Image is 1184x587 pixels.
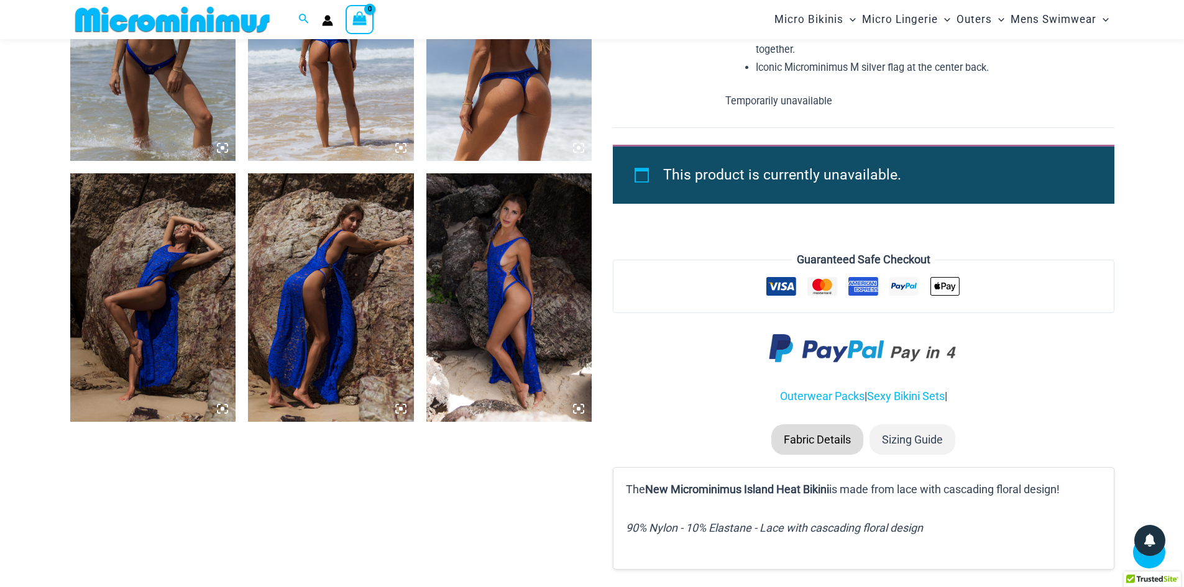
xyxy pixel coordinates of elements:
span: Menu Toggle [843,4,856,35]
a: Search icon link [298,12,310,27]
i: 90% Nylon - 10% Elastane - Lace with cascading floral design [626,521,923,534]
a: Outerwear Packs [780,389,865,403]
p: Temporarily unavailable [725,92,1104,111]
span: Menu Toggle [992,4,1004,35]
li: Iconic Microminimus M silver flag at the center back. [756,58,1104,77]
li: Silver rings on the side only - they only thing connecting the front and back together. [756,22,1104,58]
span: Menu Toggle [1096,4,1109,35]
img: Island Heat Ocean 5868 Dress [70,173,236,422]
a: OutersMenu ToggleMenu Toggle [953,4,1007,35]
img: Island Heat Ocean 5868 Dress [248,173,414,422]
li: Sizing Guide [870,424,955,455]
a: Micro LingerieMenu ToggleMenu Toggle [859,4,953,35]
a: Account icon link [322,15,333,26]
a: View Shopping Cart, empty [346,5,374,34]
p: | | [613,387,1114,406]
span: Outers [957,4,992,35]
a: Micro BikinisMenu ToggleMenu Toggle [771,4,859,35]
span: Mens Swimwear [1011,4,1096,35]
img: Island Heat Ocean 5868 Dress [426,173,592,422]
legend: Guaranteed Safe Checkout [792,250,935,269]
nav: Site Navigation [769,2,1114,37]
span: Micro Lingerie [862,4,938,35]
span: Micro Bikinis [774,4,843,35]
b: New Microminimus Island Heat Bikini [645,483,829,496]
li: Fabric Details [771,424,863,455]
a: Mens SwimwearMenu ToggleMenu Toggle [1007,4,1112,35]
a: Sexy Bikini Sets [867,389,945,403]
div: This product is currently unavailable. [613,145,1114,204]
p: The is made from lace with cascading floral design! [626,480,1101,499]
img: MM SHOP LOGO FLAT [70,6,275,34]
span: Menu Toggle [938,4,950,35]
